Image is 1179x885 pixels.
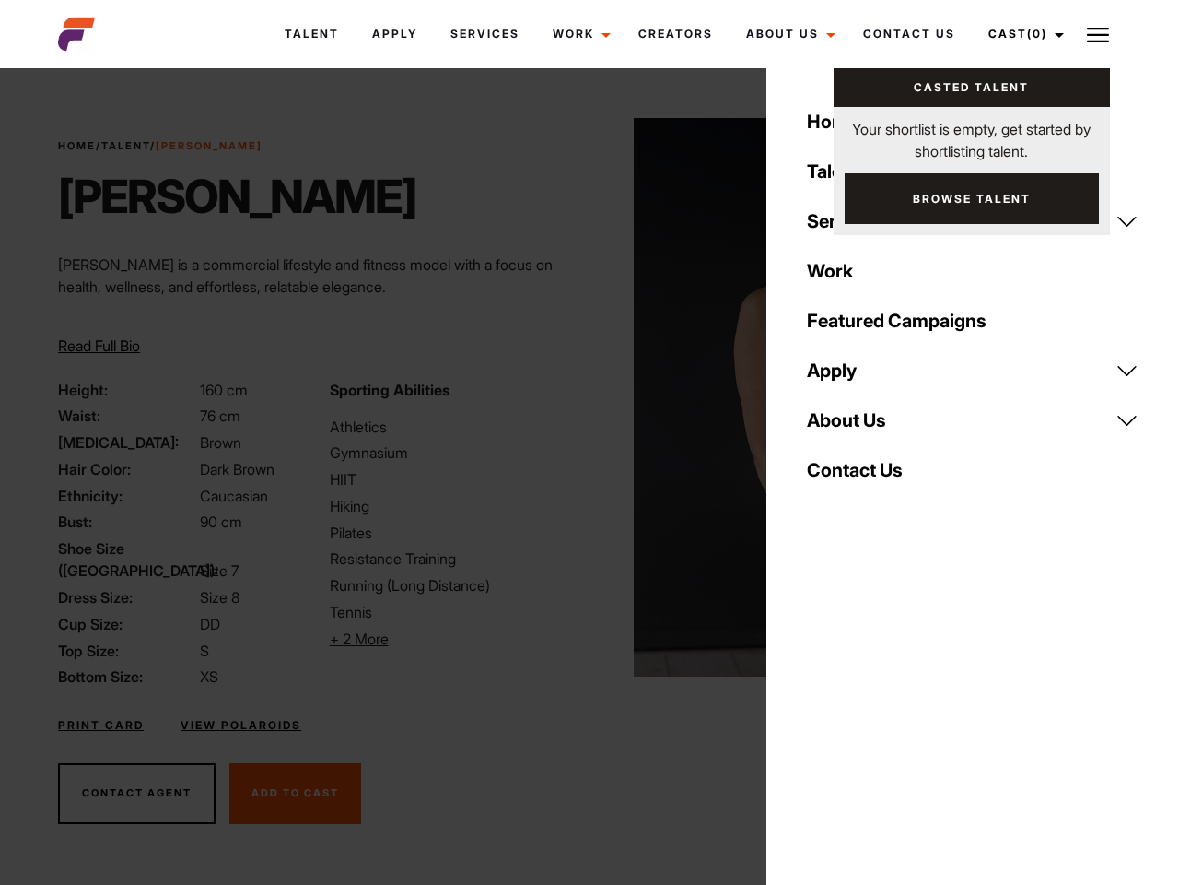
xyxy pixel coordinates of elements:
[200,487,268,505] span: Caucasian
[58,586,196,608] span: Dress Size:
[58,169,416,224] h1: [PERSON_NAME]
[796,246,1150,296] a: Work
[200,460,274,478] span: Dark Brown
[200,667,218,686] span: XS
[834,107,1110,162] p: Your shortlist is empty, get started by shortlisting talent.
[58,313,578,379] p: Through her modeling and wellness brand, HEAL, she inspires others on their wellness journeys—cha...
[434,9,536,59] a: Services
[58,485,196,507] span: Ethnicity:
[58,405,196,427] span: Waist:
[229,763,361,824] button: Add To Cast
[796,196,1150,246] a: Services
[58,763,216,824] button: Contact Agent
[330,574,578,596] li: Running (Long Distance)
[200,407,240,425] span: 76 cm
[622,9,730,59] a: Creators
[58,139,96,152] a: Home
[200,381,248,399] span: 160 cm
[330,601,578,623] li: Tennis
[330,548,578,570] li: Resistance Training
[58,537,196,582] span: Shoe Size ([GEOGRAPHIC_DATA]):
[330,442,578,464] li: Gymnasium
[58,254,578,298] p: [PERSON_NAME] is a commercial lifestyle and fitness model with a focus on health, wellness, and e...
[1027,27,1047,41] span: (0)
[330,468,578,490] li: HIIT
[58,431,196,454] span: [MEDICAL_DATA]:
[330,416,578,438] li: Athletics
[200,588,239,607] span: Size 8
[181,717,301,734] a: View Polaroids
[58,458,196,480] span: Hair Color:
[58,379,196,401] span: Height:
[730,9,846,59] a: About Us
[356,9,434,59] a: Apply
[200,642,209,660] span: S
[251,786,339,799] span: Add To Cast
[846,9,972,59] a: Contact Us
[796,296,1150,346] a: Featured Campaigns
[200,513,242,531] span: 90 cm
[58,613,196,635] span: Cup Size:
[972,9,1075,59] a: Cast(0)
[796,395,1150,445] a: About Us
[58,16,95,53] img: cropped-aefm-brand-fav-22-square.png
[58,640,196,662] span: Top Size:
[796,445,1150,495] a: Contact Us
[200,615,220,633] span: DD
[58,666,196,688] span: Bottom Size:
[200,561,239,580] span: Size 7
[1087,24,1109,46] img: Burger icon
[796,147,1150,196] a: Talent
[796,97,1150,147] a: Home
[58,336,140,355] span: Read Full Bio
[58,717,144,734] a: Print Card
[796,346,1150,395] a: Apply
[330,630,389,648] span: + 2 More
[58,335,140,357] button: Read Full Bio
[101,139,150,152] a: Talent
[845,173,1099,224] a: Browse Talent
[330,495,578,517] li: Hiking
[58,138,263,154] span: / /
[536,9,622,59] a: Work
[200,433,241,452] span: Brown
[834,68,1110,107] a: Casted Talent
[330,381,449,399] strong: Sporting Abilities
[330,522,578,544] li: Pilates
[58,511,196,533] span: Bust:
[156,139,263,152] strong: [PERSON_NAME]
[268,9,356,59] a: Talent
